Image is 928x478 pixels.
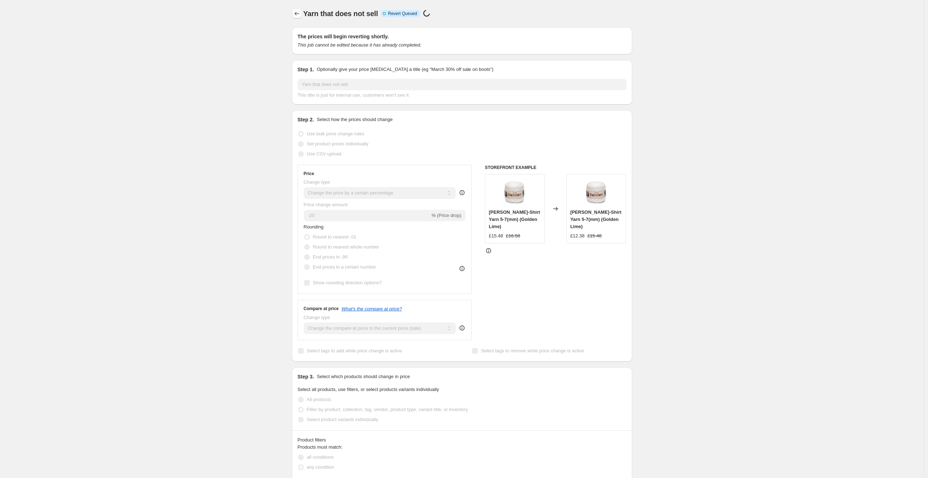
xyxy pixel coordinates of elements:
[304,210,430,221] input: -15
[307,407,468,412] span: Filter by product, collection, tag, vendor, product type, variant title, or inventory
[570,233,585,238] span: £12.38
[304,315,330,320] span: Change type
[432,213,461,218] span: % (Price drop)
[485,165,626,170] h6: STOREFRONT EXAMPLE
[313,280,382,285] span: Show rounding direction options?
[313,264,376,270] span: End prices in a certain number
[388,11,417,16] span: Revert Queued
[304,171,314,177] h3: Price
[307,348,402,353] span: Select tags to add while price change is active
[313,254,348,260] span: End prices in .99
[506,233,520,238] span: £16.58
[481,348,584,353] span: Select tags to remove while price change is active
[313,234,356,240] span: Round to nearest .01
[317,66,493,73] p: Optionally give your price [MEDICAL_DATA] a title (eg "March 30% off sale on boots")
[458,324,466,332] div: help
[298,42,422,48] i: This job cannot be edited because it has already completed.
[307,131,364,136] span: Use bulk price change rules
[582,178,611,207] img: bobilon-t-shirt-yarn-5-7-mm-chunky-yarn-hobbyjobby-1_80x.jpg
[500,178,529,207] img: bobilon-t-shirt-yarn-5-7-mm-chunky-yarn-hobbyjobby-1_80x.jpg
[298,116,314,123] h2: Step 2.
[304,224,324,230] span: Rounding
[342,306,402,312] button: What's the compare at price?
[298,387,439,392] span: Select all products, use filters, or select products variants individually
[298,79,626,90] input: 30% off holiday sale
[298,92,409,98] span: This title is just for internal use, customers won't see it
[317,373,410,380] p: Select which products should change in price
[303,10,378,18] span: Yarn that does not sell
[292,9,302,19] button: Price change jobs
[304,202,348,207] span: Price change amount
[587,233,602,238] span: £15.48
[489,233,503,238] span: £15.48
[307,454,334,460] span: all conditions
[298,33,626,40] h2: The prices will begin reverting shortly.
[307,464,335,470] span: any condition
[307,397,331,402] span: All products
[298,373,314,380] h2: Step 3.
[313,244,379,250] span: Round to nearest whole number
[307,141,369,146] span: Set product prices individually
[304,306,339,312] h3: Compare at price
[458,189,466,196] div: help
[298,444,343,450] span: Products must match:
[489,209,540,229] span: [PERSON_NAME]-Shirt Yarn 5-7(mm) (Golden Lime)
[298,436,626,444] div: Product filters
[304,179,330,185] span: Change type
[298,66,314,73] h2: Step 1.
[307,151,341,156] span: Use CSV upload
[317,116,393,123] p: Select how the prices should change
[307,417,378,422] span: Select product variants individually
[570,209,621,229] span: [PERSON_NAME]-Shirt Yarn 5-7(mm) (Golden Lime)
